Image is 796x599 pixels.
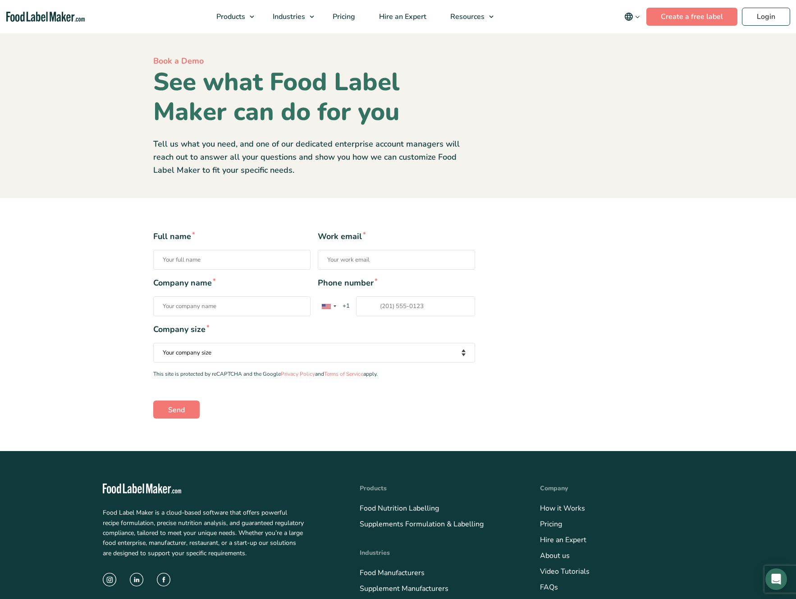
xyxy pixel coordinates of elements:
[318,277,475,289] span: Phone number
[540,582,558,592] a: FAQs
[153,250,311,270] input: Full name*
[360,519,484,529] a: Supplements Formulation & Labelling
[742,8,790,26] a: Login
[281,370,315,378] a: Privacy Policy
[360,568,425,578] a: Food Manufacturers
[103,508,304,558] p: Food Label Maker is a cloud-based software that offers powerful recipe formulation, precise nutri...
[153,230,311,243] span: Full name
[330,12,356,22] span: Pricing
[153,55,204,66] span: Book a Demo
[153,230,643,418] form: Contact form
[540,551,570,561] a: About us
[765,568,787,590] div: Open Intercom Messenger
[214,12,246,22] span: Products
[360,503,439,513] a: Food Nutrition Labelling
[356,296,475,316] input: Phone number* List of countries+1
[324,370,363,378] a: Terms of Service
[646,8,737,26] a: Create a free label
[153,401,200,419] input: Send
[360,584,448,594] a: Supplement Manufacturers
[103,573,116,586] img: instagram icon
[360,548,513,558] h4: Industries
[153,277,311,289] span: Company name
[103,484,181,494] img: Food Label Maker - white
[270,12,306,22] span: Industries
[376,12,427,22] span: Hire an Expert
[360,484,513,493] h4: Products
[153,296,311,316] input: Company name*
[318,230,475,243] span: Work email
[540,535,586,545] a: Hire an Expert
[318,250,475,270] input: Work email*
[338,302,354,311] span: +1
[540,503,585,513] a: How it Works
[448,12,485,22] span: Resources
[318,297,339,316] div: United States: +1
[540,567,590,576] a: Video Tutorials
[153,67,475,127] h1: See what Food Label Maker can do for you
[153,370,475,378] p: This site is protected by reCAPTCHA and the Google and apply.
[153,323,475,336] span: Company size
[540,484,693,493] h4: Company
[153,138,475,176] p: Tell us what you need, and one of our dedicated enterprise account managers will reach out to ans...
[540,519,562,529] a: Pricing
